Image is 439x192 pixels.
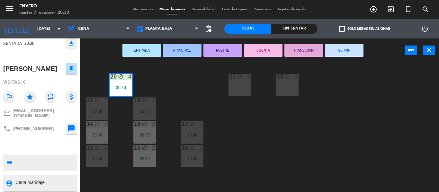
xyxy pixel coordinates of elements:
[204,25,212,33] span: pending_actions
[130,8,156,11] span: Mis reservas
[152,121,156,127] div: 2
[422,5,429,13] i: search
[425,46,433,54] i: close
[181,133,203,137] div: 20:30
[200,145,203,151] div: 2
[133,133,156,137] div: 20:30
[110,74,111,79] div: 20
[67,125,75,132] i: sms
[421,25,429,33] i: power_settings_new
[156,8,188,11] span: Mapa de mesas
[133,156,156,161] div: 20:30
[284,44,323,57] button: TRANSICIÓN
[145,27,172,31] span: Planta Baja
[188,8,219,11] span: Disponibilidad
[271,24,318,34] div: Sin sentar
[86,156,108,161] div: 20:30
[163,44,202,57] button: PRINCIPAL
[339,26,390,32] label: Solo mesas sin asignar
[3,63,57,74] div: [PERSON_NAME]
[408,46,415,54] i: power_input
[19,3,69,10] div: Envero
[247,74,251,79] div: 3
[3,41,22,46] span: SENTADA
[13,108,77,118] span: [EMAIL_ADDRESS][DOMAIN_NAME]
[55,25,63,33] i: arrow_drop_down
[3,77,77,88] div: Visitas: 6
[237,74,242,79] i: block
[5,4,14,13] i: menu
[86,109,108,113] div: 20:30
[244,44,282,57] button: CUENTA
[86,121,87,127] div: 14
[67,39,75,47] i: eject
[404,5,412,13] i: turned_in_not
[133,109,156,113] div: 20:30
[5,159,13,166] i: subject
[370,5,377,13] i: add_circle_outline
[295,74,299,79] div: 3
[13,126,54,131] span: [PHONE_NUMBER]
[19,10,69,16] div: martes 7. octubre - 20:30
[142,145,147,150] i: block
[142,121,147,127] i: block
[250,8,274,11] span: Pre-acceso
[152,145,156,151] div: 2
[94,145,100,150] i: block
[66,123,77,134] button: sms
[104,145,108,151] div: 2
[189,145,195,150] i: block
[86,97,87,103] div: 21
[104,97,108,103] div: 2
[3,91,15,103] i: outlined_flag
[122,44,161,57] button: ENTRADA
[94,121,100,127] i: block
[128,74,132,79] div: 4
[219,8,250,11] span: Lista de Espera
[94,97,100,103] i: block
[142,97,147,103] i: block
[24,91,36,103] i: star
[5,4,14,16] button: menu
[200,121,203,127] div: 3
[66,38,77,49] button: eject
[3,125,11,132] i: phone
[274,8,310,11] span: Tarjetas de regalo
[224,24,271,34] div: Todas
[339,26,345,32] span: check_box_outline_blank
[405,46,417,55] button: power_input
[152,97,156,103] div: 2
[203,44,242,57] button: POSTRE
[104,121,108,127] div: 2
[5,180,13,187] i: person_pin
[423,46,435,55] button: close
[3,108,77,118] a: mail_outline[EMAIL_ADDRESS][DOMAIN_NAME]
[110,85,132,90] div: 20:30
[3,109,11,117] i: mail_outline
[189,121,195,127] i: block
[24,41,34,46] span: 20:30
[181,156,203,161] div: 20:30
[86,133,108,137] div: 20:30
[45,91,56,103] i: repeat
[325,44,363,57] button: SERVIR
[387,5,395,13] i: exit_to_app
[78,27,89,31] span: Cena
[86,145,87,151] div: 13
[66,91,77,103] i: attach_money
[284,74,290,79] i: block
[118,74,123,79] i: block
